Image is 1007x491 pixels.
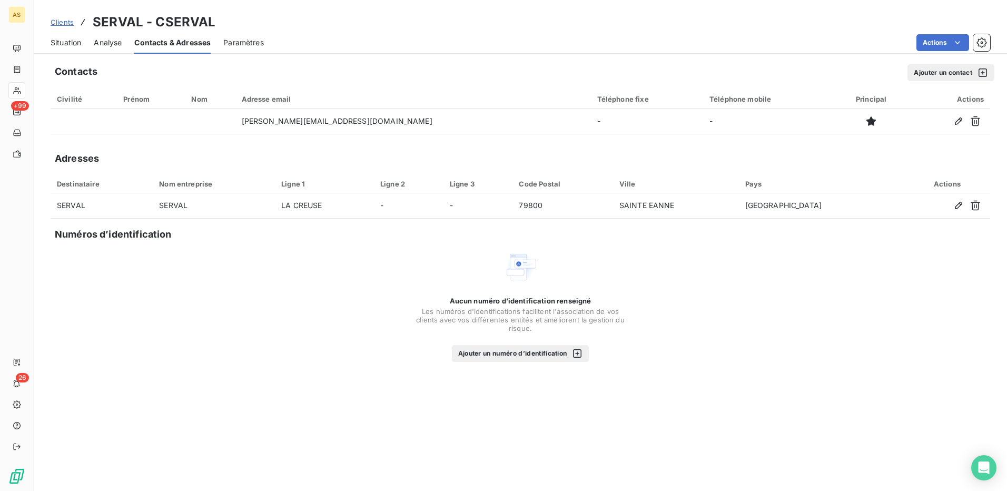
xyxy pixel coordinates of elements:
a: +99 [8,103,25,120]
td: 79800 [512,193,613,219]
div: Actions [911,180,984,188]
h5: Numéros d’identification [55,227,172,242]
h3: SERVAL - CSERVAL [93,13,215,32]
img: Logo LeanPay [8,468,25,485]
div: Ligne 2 [380,180,437,188]
div: Destinataire [57,180,146,188]
td: - [374,193,443,219]
div: AS [8,6,25,23]
span: Clients [51,18,74,26]
button: Ajouter un numéro d’identification [452,345,589,362]
div: Adresse email [242,95,585,103]
div: Nom entreprise [159,180,269,188]
div: Ville [619,180,733,188]
a: Clients [51,17,74,27]
div: Pays [745,180,898,188]
td: SAINTE EANNE [613,193,739,219]
td: - [703,109,833,134]
h5: Contacts [55,64,97,79]
div: Téléphone mobile [709,95,827,103]
div: Téléphone fixe [597,95,697,103]
div: Code Postal [519,180,606,188]
div: Prénom [123,95,179,103]
div: Principal [840,95,903,103]
td: SERVAL [153,193,275,219]
span: Aucun numéro d’identification renseigné [450,297,591,305]
div: Ligne 1 [281,180,368,188]
td: SERVAL [51,193,153,219]
button: Ajouter un contact [907,64,994,81]
div: Actions [915,95,984,103]
td: [GEOGRAPHIC_DATA] [739,193,904,219]
span: Analyse [94,37,122,48]
span: +99 [11,101,29,111]
div: Civilité [57,95,111,103]
div: Open Intercom Messenger [971,455,996,480]
span: Paramètres [223,37,264,48]
span: Contacts & Adresses [134,37,211,48]
span: Situation [51,37,81,48]
span: 26 [16,373,29,382]
span: Les numéros d'identifications facilitent l'association de vos clients avec vos différentes entité... [415,307,626,332]
button: Actions [916,34,969,51]
div: Nom [191,95,229,103]
td: LA CREUSE [275,193,374,219]
td: - [443,193,513,219]
img: Empty state [504,250,537,284]
td: [PERSON_NAME][EMAIL_ADDRESS][DOMAIN_NAME] [235,109,591,134]
td: - [591,109,703,134]
div: Ligne 3 [450,180,507,188]
h5: Adresses [55,151,99,166]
